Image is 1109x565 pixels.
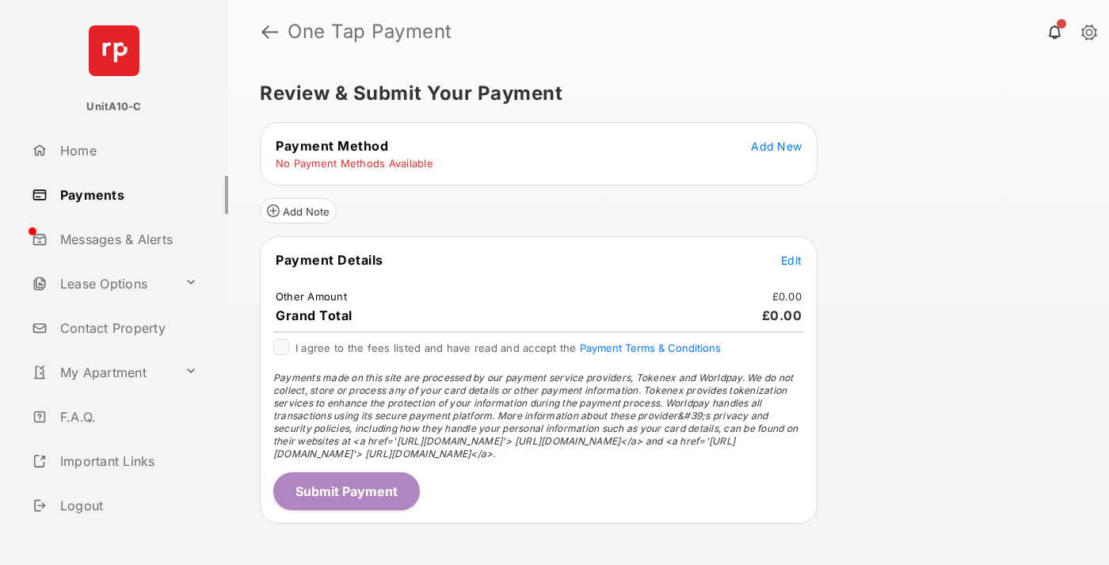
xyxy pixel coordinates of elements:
[25,442,204,480] a: Important Links
[25,265,178,303] a: Lease Options
[275,289,348,303] td: Other Amount
[751,139,802,153] span: Add New
[288,22,452,41] strong: One Tap Payment
[25,176,228,214] a: Payments
[260,84,1065,103] h5: Review & Submit Your Payment
[772,289,802,303] td: £0.00
[276,307,353,323] span: Grand Total
[25,132,228,170] a: Home
[25,220,228,258] a: Messages & Alerts
[273,372,798,460] span: Payments made on this site are processed by our payment service providers, Tokenex and Worldpay. ...
[25,309,228,347] a: Contact Property
[275,156,434,170] td: No Payment Methods Available
[580,342,721,354] button: I agree to the fees listed and have read and accept the
[781,254,802,267] span: Edit
[25,398,228,436] a: F.A.Q.
[762,307,802,323] span: £0.00
[276,138,388,154] span: Payment Method
[781,252,802,268] button: Edit
[89,25,139,76] img: svg+xml;base64,PHN2ZyB4bWxucz0iaHR0cDovL3d3dy53My5vcmcvMjAwMC9zdmciIHdpZHRoPSI2NCIgaGVpZ2h0PSI2NC...
[295,342,721,354] span: I agree to the fees listed and have read and accept the
[260,198,337,223] button: Add Note
[25,487,228,525] a: Logout
[273,472,420,510] button: Submit Payment
[276,252,383,268] span: Payment Details
[86,99,141,115] p: UnitA10-C
[25,353,178,391] a: My Apartment
[751,138,802,154] button: Add New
